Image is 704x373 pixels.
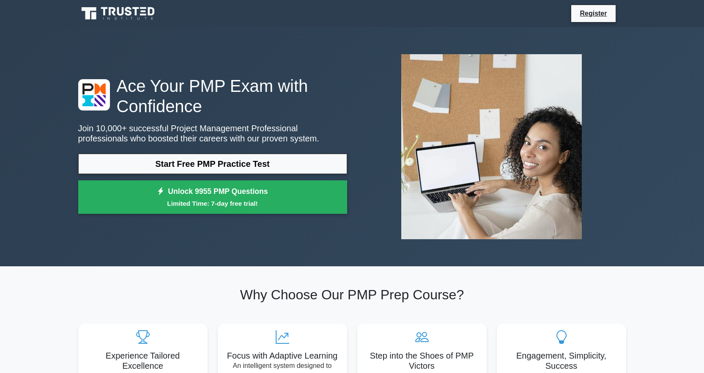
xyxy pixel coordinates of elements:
h5: Step into the Shoes of PMP Victors [364,351,480,371]
h5: Engagement, Simplicity, Success [504,351,619,371]
small: Limited Time: 7-day free trial! [89,199,337,208]
a: Register [575,8,612,19]
a: Start Free PMP Practice Test [78,154,347,174]
p: Join 10,000+ successful Project Management Professional professionals who boosted their careers w... [78,123,347,144]
h2: Why Choose Our PMP Prep Course? [78,287,626,303]
h5: Focus with Adaptive Learning [225,351,340,361]
h5: Experience Tailored Excellence [85,351,201,371]
a: Unlock 9955 PMP QuestionsLimited Time: 7-day free trial! [78,180,347,214]
h1: Ace Your PMP Exam with Confidence [78,76,347,116]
